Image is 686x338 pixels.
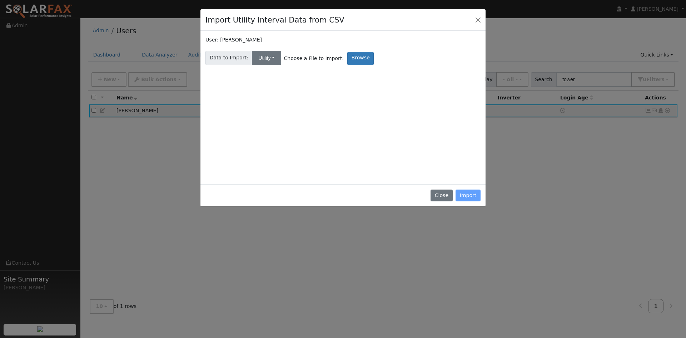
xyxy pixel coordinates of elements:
h4: Import Utility Interval Data from CSV [205,14,344,26]
label: User: [PERSON_NAME] [205,36,262,44]
button: Utility [252,51,281,65]
label: Browse [347,52,374,65]
button: Close [473,15,483,25]
button: Close [431,190,452,202]
span: Choose a File to Import: [284,55,344,62]
span: Data to Import: [205,51,252,65]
